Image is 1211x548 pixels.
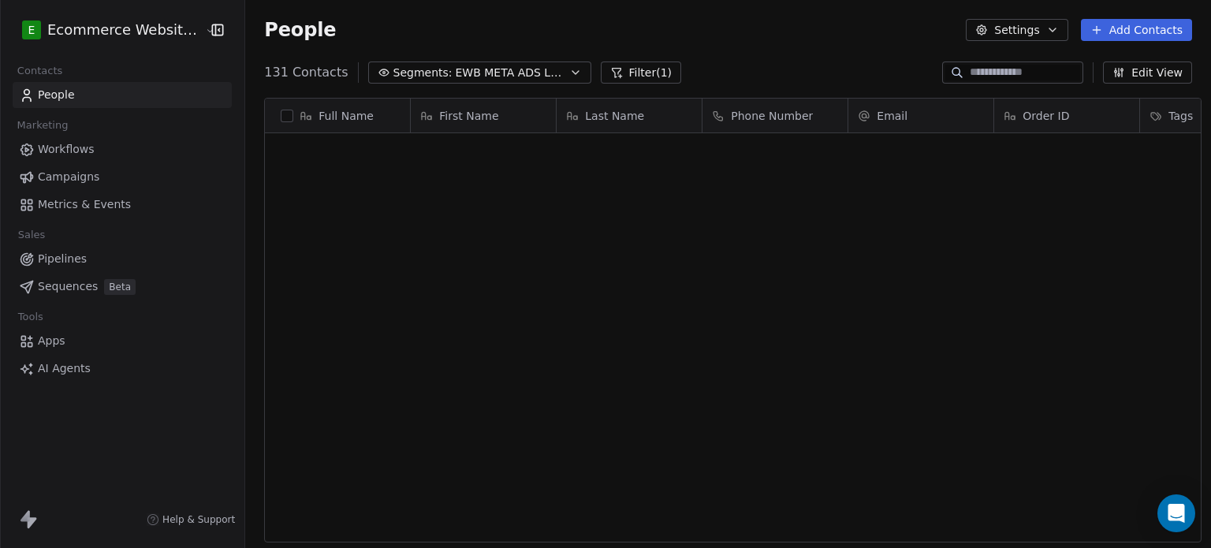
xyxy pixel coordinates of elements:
[19,17,194,43] button: EEcommerce Website Builder
[38,251,87,267] span: Pipelines
[28,22,35,38] span: E
[848,99,993,132] div: Email
[104,279,136,295] span: Beta
[10,114,75,137] span: Marketing
[877,108,907,124] span: Email
[162,513,235,526] span: Help & Support
[731,108,813,124] span: Phone Number
[393,65,453,81] span: Segments:
[11,223,52,247] span: Sales
[994,99,1139,132] div: Order ID
[1103,62,1192,84] button: Edit View
[10,59,69,83] span: Contacts
[265,133,411,543] div: grid
[601,62,682,84] button: Filter(1)
[13,356,232,382] a: AI Agents
[13,274,232,300] a: SequencesBeta
[585,108,644,124] span: Last Name
[38,196,131,213] span: Metrics & Events
[557,99,702,132] div: Last Name
[264,18,336,42] span: People
[38,278,98,295] span: Sequences
[38,141,95,158] span: Workflows
[265,99,410,132] div: Full Name
[13,328,232,354] a: Apps
[13,164,232,190] a: Campaigns
[319,108,374,124] span: Full Name
[264,63,348,82] span: 131 Contacts
[11,305,50,329] span: Tools
[456,65,566,81] span: EWB META ADS LEADS
[966,19,1068,41] button: Settings
[38,87,75,103] span: People
[38,333,65,349] span: Apps
[1081,19,1192,41] button: Add Contacts
[13,192,232,218] a: Metrics & Events
[38,360,91,377] span: AI Agents
[147,513,235,526] a: Help & Support
[13,82,232,108] a: People
[1168,108,1193,124] span: Tags
[439,108,498,124] span: First Name
[13,136,232,162] a: Workflows
[702,99,848,132] div: Phone Number
[1023,108,1069,124] span: Order ID
[47,20,201,40] span: Ecommerce Website Builder
[1157,494,1195,532] div: Open Intercom Messenger
[13,246,232,272] a: Pipelines
[38,169,99,185] span: Campaigns
[411,99,556,132] div: First Name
